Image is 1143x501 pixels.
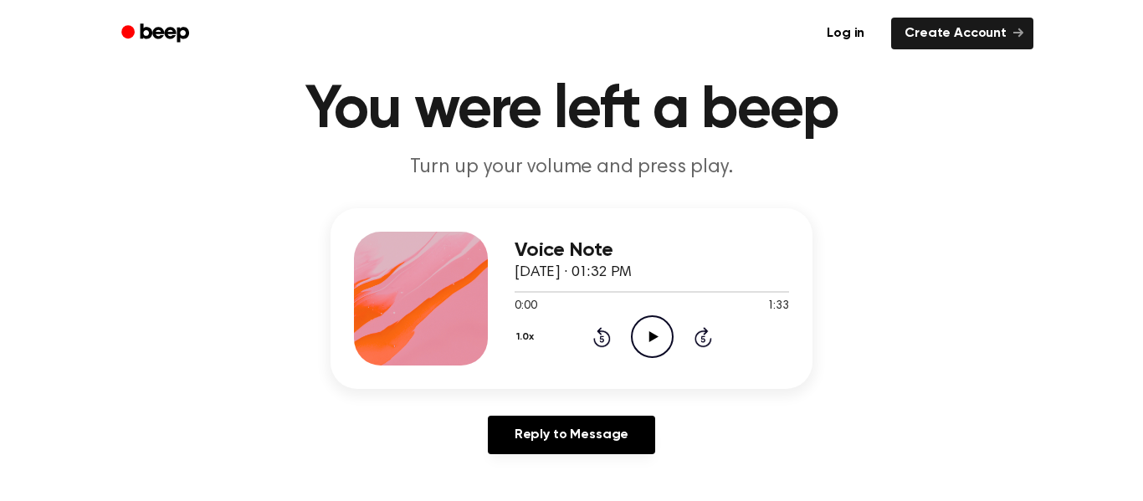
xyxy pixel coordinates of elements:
[143,80,1000,141] h1: You were left a beep
[515,323,540,351] button: 1.0x
[767,298,789,315] span: 1:33
[891,18,1033,49] a: Create Account
[110,18,204,50] a: Beep
[810,14,881,53] a: Log in
[515,239,789,262] h3: Voice Note
[515,298,536,315] span: 0:00
[515,265,632,280] span: [DATE] · 01:32 PM
[488,416,655,454] a: Reply to Message
[250,154,893,181] p: Turn up your volume and press play.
